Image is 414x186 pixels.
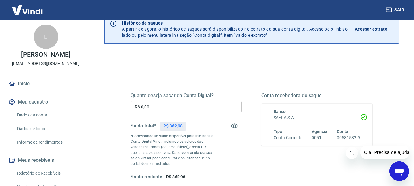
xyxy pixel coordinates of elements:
[15,109,84,121] a: Dados da conta
[312,129,328,134] span: Agência
[166,174,185,179] span: R$ 362,98
[261,93,373,99] h5: Conta recebedora do saque
[21,51,70,58] p: [PERSON_NAME]
[7,77,84,90] a: Início
[274,109,286,114] span: Banco
[4,4,51,9] span: Olá! Precisa de ajuda?
[355,20,394,38] a: Acessar extrato
[131,93,242,99] h5: Quanto deseja sacar da Conta Digital?
[7,95,84,109] button: Meu cadastro
[131,123,157,129] h5: Saldo total*:
[274,129,283,134] span: Tipo
[122,20,348,26] p: Histórico de saques
[163,123,183,129] p: R$ 362,98
[131,133,214,166] p: *Corresponde ao saldo disponível para uso na sua Conta Digital Vindi. Incluindo os valores das ve...
[15,167,84,180] a: Relatório de Recebíveis
[312,135,328,141] h6: 0051
[355,26,387,32] p: Acessar extrato
[131,174,164,180] h5: Saldo restante:
[337,129,348,134] span: Conta
[274,115,360,121] h6: SAFRA S.A.
[15,123,84,135] a: Dados de login
[122,20,348,38] p: A partir de agora, o histórico de saques será disponibilizado no extrato da sua conta digital. Ac...
[337,135,360,141] h6: 00581582-9
[7,0,47,19] img: Vindi
[34,25,58,49] div: L
[15,136,84,149] a: Informe de rendimentos
[12,60,80,67] p: [EMAIL_ADDRESS][DOMAIN_NAME]
[7,154,84,167] button: Meus recebíveis
[389,161,409,181] iframe: Botão para abrir a janela de mensagens
[360,146,409,159] iframe: Mensagem da empresa
[346,147,358,159] iframe: Fechar mensagem
[274,135,302,141] h6: Conta Corrente
[385,4,407,16] button: Sair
